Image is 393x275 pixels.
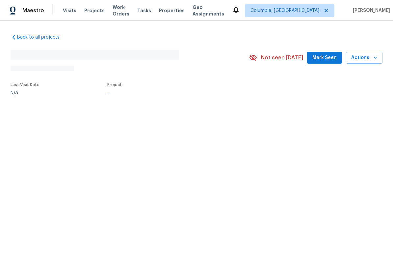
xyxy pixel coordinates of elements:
[63,7,76,14] span: Visits
[312,54,337,62] span: Mark Seen
[11,91,39,95] div: N/A
[22,7,44,14] span: Maestro
[261,54,303,61] span: Not seen [DATE]
[107,91,234,95] div: ...
[11,83,39,87] span: Last Visit Date
[193,4,224,17] span: Geo Assignments
[250,7,319,14] span: Columbia, [GEOGRAPHIC_DATA]
[137,8,151,13] span: Tasks
[159,7,185,14] span: Properties
[113,4,129,17] span: Work Orders
[84,7,105,14] span: Projects
[350,7,390,14] span: [PERSON_NAME]
[346,52,382,64] button: Actions
[107,83,122,87] span: Project
[307,52,342,64] button: Mark Seen
[11,34,74,41] a: Back to all projects
[351,54,377,62] span: Actions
